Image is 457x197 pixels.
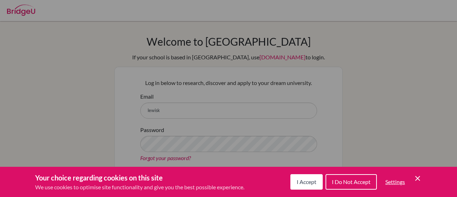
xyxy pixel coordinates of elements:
[413,174,422,183] button: Save and close
[326,174,377,190] button: I Do Not Accept
[332,178,371,185] span: I Do Not Accept
[380,175,411,189] button: Settings
[385,178,405,185] span: Settings
[35,172,244,183] h3: Your choice regarding cookies on this site
[35,183,244,191] p: We use cookies to optimise site functionality and give you the best possible experience.
[290,174,323,190] button: I Accept
[297,178,316,185] span: I Accept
